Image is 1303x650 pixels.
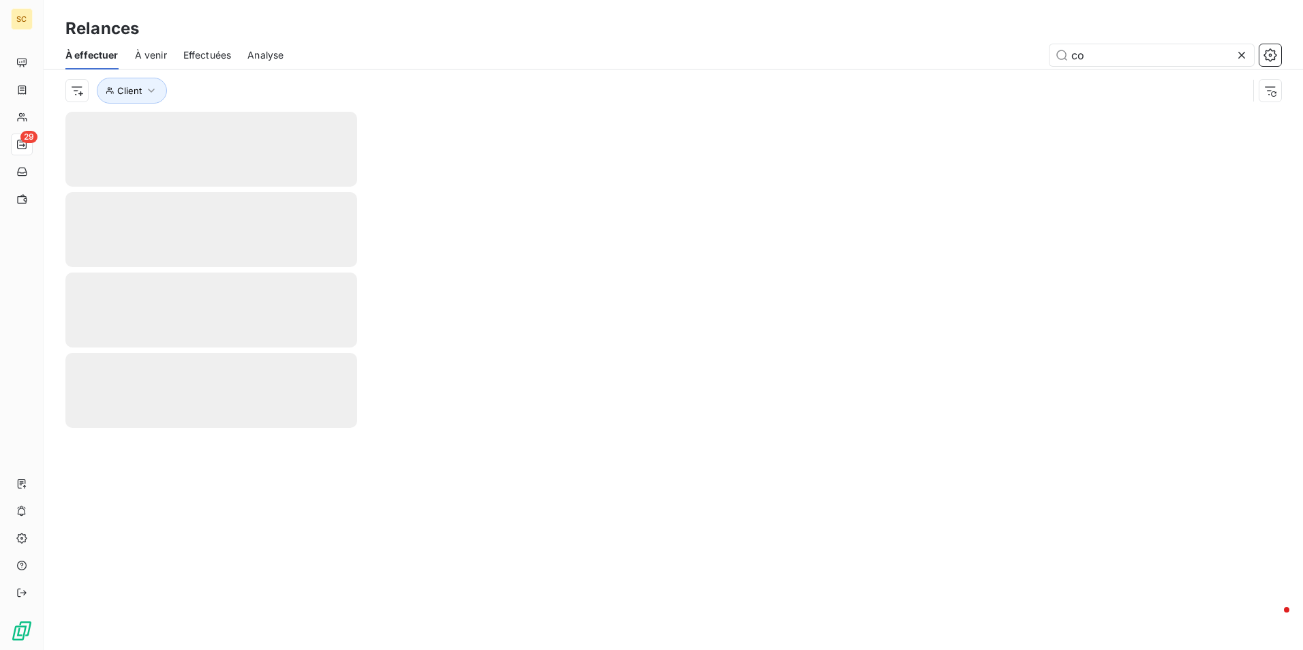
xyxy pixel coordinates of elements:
[117,85,142,96] span: Client
[20,131,37,143] span: 29
[1049,44,1254,66] input: Rechercher
[11,8,33,30] div: SC
[135,48,167,62] span: À venir
[183,48,232,62] span: Effectuées
[11,620,33,642] img: Logo LeanPay
[65,48,119,62] span: À effectuer
[1257,604,1289,636] iframe: Intercom live chat
[97,78,167,104] button: Client
[65,16,139,41] h3: Relances
[247,48,283,62] span: Analyse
